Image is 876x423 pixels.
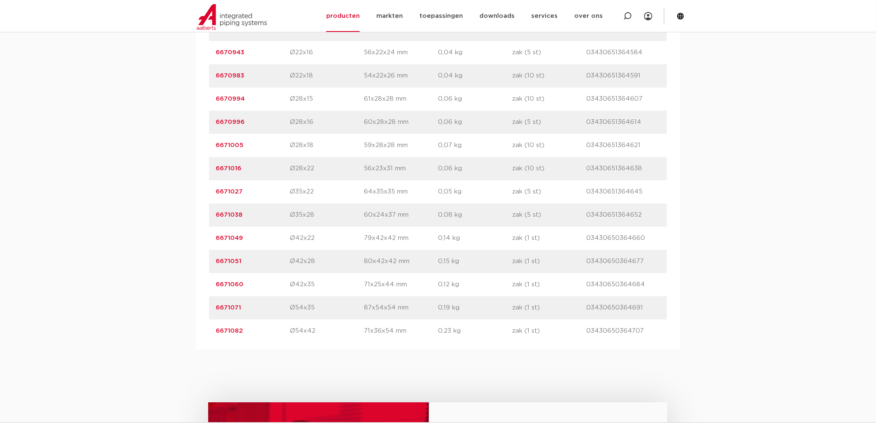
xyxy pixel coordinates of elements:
[438,71,512,81] p: 0,04 kg
[290,326,364,336] p: Ø54x42
[364,164,438,174] p: 56x23x31 mm
[586,233,660,243] p: 03430650364660
[586,280,660,290] p: 03430650364684
[364,48,438,58] p: 56x22x24 mm
[290,210,364,220] p: Ø35x28
[512,94,586,104] p: zak (10 st)
[216,165,241,172] a: 6671016
[364,210,438,220] p: 60x24x37 mm
[438,326,512,336] p: 0,23 kg
[438,48,512,58] p: 0,04 kg
[216,142,243,148] a: 6671005
[512,256,586,266] p: zak (1 st)
[438,303,512,313] p: 0,19 kg
[586,303,660,313] p: 03430650364691
[364,117,438,127] p: 60x28x28 mm
[438,187,512,197] p: 0,05 kg
[364,256,438,266] p: 80x42x42 mm
[586,48,660,58] p: 03430651364584
[438,117,512,127] p: 0,06 kg
[290,140,364,150] p: Ø28x18
[364,280,438,290] p: 71x25x44 mm
[364,303,438,313] p: 87x54x54 mm
[438,164,512,174] p: 0,06 kg
[364,140,438,150] p: 59x28x28 mm
[512,280,586,290] p: zak (1 st)
[216,235,243,241] a: 6671049
[216,328,243,334] a: 6671082
[364,187,438,197] p: 64x35x35 mm
[586,164,660,174] p: 03430651364638
[512,48,586,58] p: zak (5 st)
[364,94,438,104] p: 61x28x28 mm
[290,117,364,127] p: Ø28x16
[216,96,245,102] a: 6670994
[438,256,512,266] p: 0,15 kg
[438,233,512,243] p: 0,14 kg
[438,94,512,104] p: 0,06 kg
[290,48,364,58] p: Ø22x16
[512,303,586,313] p: zak (1 st)
[586,326,660,336] p: 03430650364707
[438,210,512,220] p: 0,08 kg
[512,71,586,81] p: zak (10 st)
[216,189,243,195] a: 6671027
[586,71,660,81] p: 03430651364591
[586,140,660,150] p: 03430651364621
[290,233,364,243] p: Ø42x22
[216,305,241,311] a: 6671071
[586,187,660,197] p: 03430651364645
[216,212,243,218] a: 6671038
[586,117,660,127] p: 03430651364614
[216,281,243,288] a: 6671060
[586,94,660,104] p: 03430651364607
[438,140,512,150] p: 0,07 kg
[290,164,364,174] p: Ø28x22
[512,117,586,127] p: zak (5 st)
[290,94,364,104] p: Ø28x15
[512,210,586,220] p: zak (5 st)
[216,119,245,125] a: 6670996
[364,326,438,336] p: 71x36x54 mm
[512,326,586,336] p: zak (1 st)
[216,258,241,264] a: 6671051
[216,73,244,79] a: 6670983
[586,210,660,220] p: 03430651364652
[512,233,586,243] p: zak (1 st)
[364,233,438,243] p: 79x42x42 mm
[512,187,586,197] p: zak (5 st)
[512,164,586,174] p: zak (10 st)
[364,71,438,81] p: 54x22x26 mm
[290,256,364,266] p: Ø42x28
[216,49,244,56] a: 6670943
[290,187,364,197] p: Ø35x22
[586,256,660,266] p: 03430650364677
[512,140,586,150] p: zak (10 st)
[290,280,364,290] p: Ø42x35
[290,71,364,81] p: Ø22x18
[438,280,512,290] p: 0,12 kg
[290,303,364,313] p: Ø54x35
